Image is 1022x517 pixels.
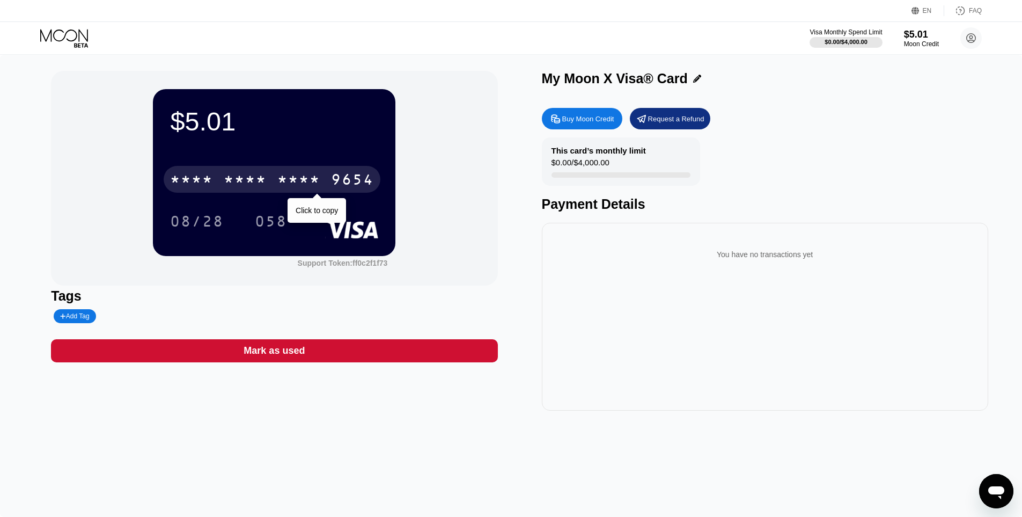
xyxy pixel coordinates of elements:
[825,39,867,45] div: $0.00 / $4,000.00
[648,114,704,123] div: Request a Refund
[979,474,1013,508] iframe: Кнопка запуска окна обмена сообщениями
[51,288,497,304] div: Tags
[60,312,89,320] div: Add Tag
[944,5,982,16] div: FAQ
[969,7,982,14] div: FAQ
[923,7,932,14] div: EN
[562,114,614,123] div: Buy Moon Credit
[54,309,95,323] div: Add Tag
[552,158,609,172] div: $0.00 / $4,000.00
[298,259,388,267] div: Support Token:ff0c2f1f73
[247,208,295,235] div: 058
[904,40,939,48] div: Moon Credit
[810,28,882,48] div: Visa Monthly Spend Limit$0.00/$4,000.00
[298,259,388,267] div: Support Token: ff0c2f1f73
[911,5,944,16] div: EN
[162,208,232,235] div: 08/28
[542,196,988,212] div: Payment Details
[331,172,374,190] div: 9654
[255,214,287,231] div: 058
[542,71,688,86] div: My Moon X Visa® Card
[552,146,646,155] div: This card’s monthly limit
[170,214,224,231] div: 08/28
[170,106,378,136] div: $5.01
[542,108,622,129] div: Buy Moon Credit
[904,29,939,40] div: $5.01
[810,28,882,36] div: Visa Monthly Spend Limit
[630,108,710,129] div: Request a Refund
[550,239,980,270] div: You have no transactions yet
[904,29,939,48] div: $5.01Moon Credit
[51,339,497,362] div: Mark as used
[296,206,338,215] div: Click to copy
[244,345,305,357] div: Mark as used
